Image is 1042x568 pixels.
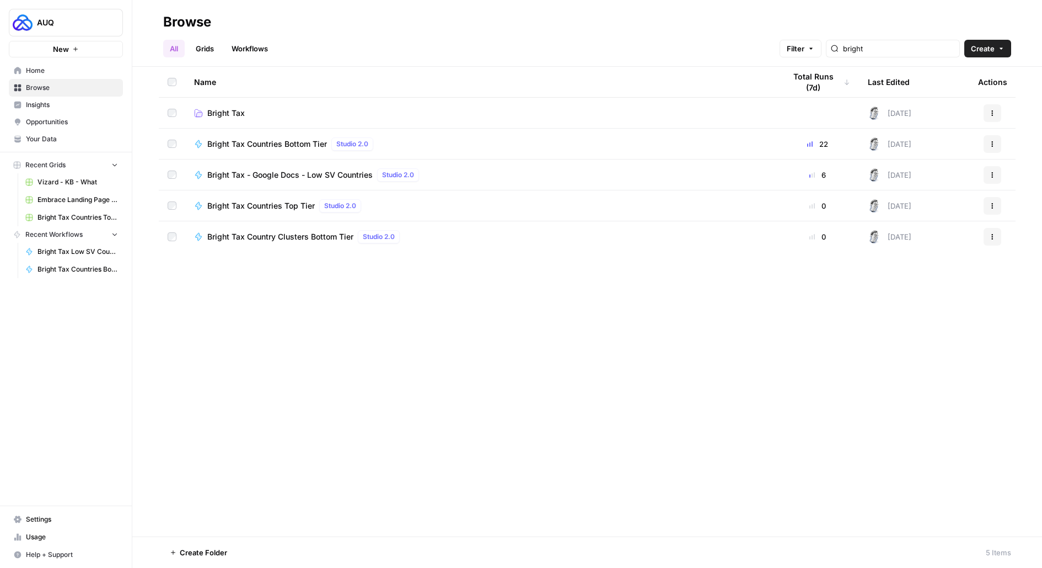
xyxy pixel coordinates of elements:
div: Actions [978,67,1007,97]
span: Your Data [26,134,118,144]
button: Recent Workflows [9,226,123,243]
div: 5 Items [986,547,1011,558]
div: [DATE] [868,230,911,243]
button: Filter [780,40,821,57]
a: Vizard - KB - What [20,173,123,191]
div: [DATE] [868,137,911,151]
div: Last Edited [868,67,910,97]
span: Recent Workflows [25,230,83,240]
span: Usage [26,532,118,542]
span: Bright Tax Countries Top Tier Grid [37,213,118,222]
span: Create [971,43,995,54]
span: New [53,44,69,55]
span: Opportunities [26,117,118,127]
span: Bright Tax Countries Top Tier [207,200,315,211]
img: 28dbpmxwbe1lgts1kkshuof3rm4g [868,230,881,243]
img: 28dbpmxwbe1lgts1kkshuof3rm4g [868,107,881,120]
div: Total Runs (7d) [785,67,850,97]
button: New [9,41,123,57]
div: [DATE] [868,199,911,213]
div: 0 [785,200,850,211]
span: Home [26,66,118,76]
a: Bright Tax Countries Top TierStudio 2.0 [194,199,767,213]
a: Settings [9,511,123,528]
span: Studio 2.0 [336,139,368,149]
button: Create [964,40,1011,57]
a: All [163,40,185,57]
img: 28dbpmxwbe1lgts1kkshuof3rm4g [868,137,881,151]
span: Create Folder [180,547,227,558]
button: Help + Support [9,546,123,564]
button: Recent Grids [9,157,123,173]
span: Bright Tax Countries Bottom Tier [37,264,118,274]
a: Grids [189,40,221,57]
input: Search [843,43,955,54]
img: 28dbpmxwbe1lgts1kkshuof3rm4g [868,199,881,213]
a: Embrace Landing Page Grid [20,191,123,209]
a: Usage [9,528,123,546]
div: 6 [785,169,850,181]
span: Studio 2.0 [363,232,395,242]
a: Your Data [9,130,123,148]
a: Bright Tax [194,108,767,119]
span: Bright Tax Country Clusters Bottom Tier [207,231,353,242]
a: Bright Tax Countries Top Tier Grid [20,209,123,226]
button: Create Folder [163,544,234,561]
span: Embrace Landing Page Grid [37,195,118,205]
span: Filter [787,43,804,54]
a: Opportunities [9,113,123,131]
a: Workflows [225,40,275,57]
img: 28dbpmxwbe1lgts1kkshuof3rm4g [868,168,881,182]
span: Studio 2.0 [382,170,414,180]
a: Bright Tax Countries Bottom Tier [20,261,123,278]
div: 22 [785,139,850,150]
a: Home [9,62,123,79]
div: 0 [785,231,850,242]
button: Workspace: AUQ [9,9,123,36]
img: AUQ Logo [13,13,33,33]
div: [DATE] [868,107,911,120]
span: Bright Tax - Google Docs - Low SV Countries [207,169,373,181]
div: [DATE] [868,168,911,182]
a: Bright Tax Country Clusters Bottom TierStudio 2.0 [194,230,767,243]
span: Insights [26,100,118,110]
a: Browse [9,79,123,97]
span: Bright Tax Countries Bottom Tier [207,139,327,150]
span: Recent Grids [25,160,66,170]
div: Browse [163,13,211,31]
span: Vizard - KB - What [37,177,118,187]
span: Bright Tax Low SV Countries [37,247,118,257]
a: Bright Tax Countries Bottom TierStudio 2.0 [194,137,767,151]
a: Insights [9,96,123,114]
a: Bright Tax Low SV Countries [20,243,123,261]
span: Studio 2.0 [324,201,356,211]
span: Browse [26,83,118,93]
span: Help + Support [26,550,118,560]
span: Bright Tax [207,108,245,119]
a: Bright Tax - Google Docs - Low SV CountriesStudio 2.0 [194,168,767,182]
span: Settings [26,514,118,524]
span: AUQ [37,17,104,28]
div: Name [194,67,767,97]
